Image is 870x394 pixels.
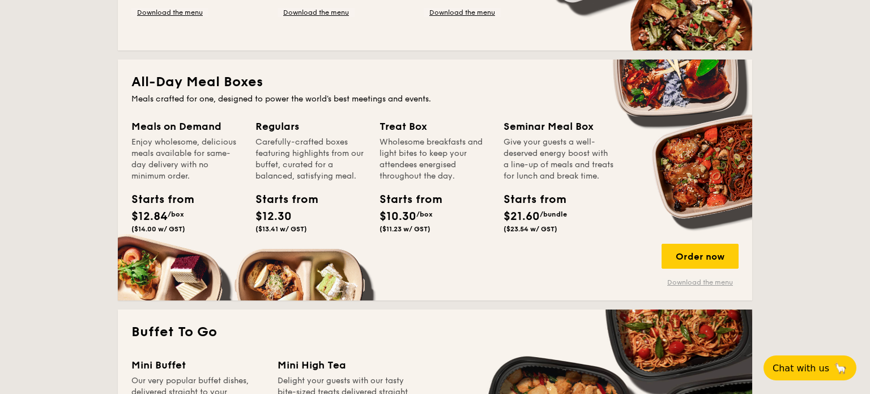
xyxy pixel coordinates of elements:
[379,225,430,233] span: ($11.23 w/ GST)
[504,210,540,223] span: $21.60
[131,8,208,17] a: Download the menu
[540,210,567,218] span: /bundle
[131,118,242,134] div: Meals on Demand
[131,191,182,208] div: Starts from
[255,225,307,233] span: ($13.41 w/ GST)
[131,73,739,91] h2: All-Day Meal Boxes
[131,137,242,182] div: Enjoy wholesome, delicious meals available for same-day delivery with no minimum order.
[255,118,366,134] div: Regulars
[278,8,355,17] a: Download the menu
[379,191,430,208] div: Starts from
[764,355,856,380] button: Chat with us🦙
[255,137,366,182] div: Carefully-crafted boxes featuring highlights from our buffet, curated for a balanced, satisfying ...
[424,8,501,17] a: Download the menu
[504,225,557,233] span: ($23.54 w/ GST)
[131,94,739,105] div: Meals crafted for one, designed to power the world's best meetings and events.
[504,118,614,134] div: Seminar Meal Box
[504,191,555,208] div: Starts from
[416,210,433,218] span: /box
[168,210,184,218] span: /box
[662,278,739,287] a: Download the menu
[379,210,416,223] span: $10.30
[131,225,185,233] span: ($14.00 w/ GST)
[255,191,306,208] div: Starts from
[773,363,829,374] span: Chat with us
[131,357,264,373] div: Mini Buffet
[379,118,490,134] div: Treat Box
[131,210,168,223] span: $12.84
[834,362,847,375] span: 🦙
[504,137,614,182] div: Give your guests a well-deserved energy boost with a line-up of meals and treats for lunch and br...
[255,210,292,223] span: $12.30
[131,323,739,341] h2: Buffet To Go
[662,244,739,269] div: Order now
[379,137,490,182] div: Wholesome breakfasts and light bites to keep your attendees energised throughout the day.
[278,357,410,373] div: Mini High Tea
